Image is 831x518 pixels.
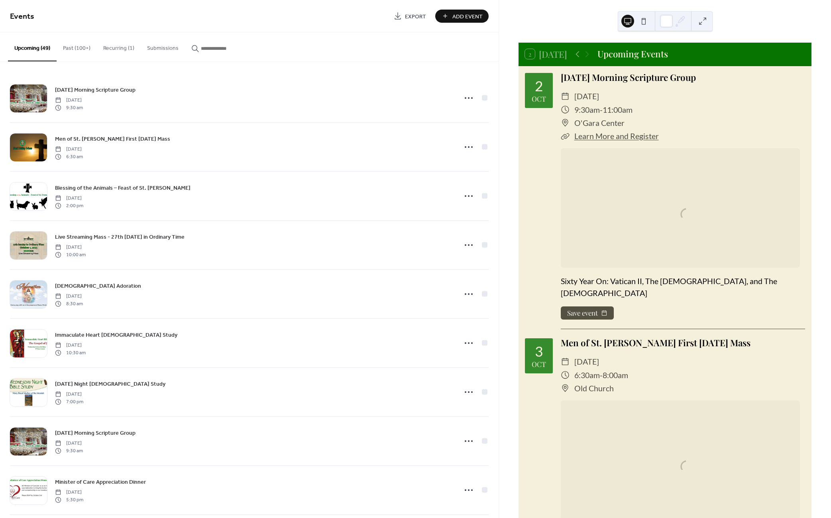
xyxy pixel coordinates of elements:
[55,251,86,258] span: 10:00 am
[55,233,185,241] span: Live Streaming Mass - 27th [DATE] in Ordinary Time
[405,12,426,21] span: Export
[55,202,83,209] span: 2:00 pm
[55,398,83,405] span: 7:00 pm
[55,477,146,487] a: Minister of Care Appreciation Dinner
[532,361,546,368] div: Oct
[55,447,83,454] span: 9:30 am
[603,103,633,116] span: 11:00am
[55,489,83,496] span: [DATE]
[561,129,570,143] div: ​
[55,496,83,503] span: 5:30 pm
[600,103,603,116] span: -
[535,344,543,358] div: 3
[55,379,165,388] a: [DATE] Night [DEMOGRAPHIC_DATA] Study
[55,428,136,438] a: [DATE] Morning Scripture Group
[55,104,83,111] span: 9:30 am
[55,134,170,143] a: Men of St. [PERSON_NAME] First [DATE] Mass
[55,85,136,94] a: [DATE] Morning Scripture Group
[435,10,489,23] button: Add Event
[8,32,57,61] button: Upcoming (49)
[574,90,599,103] span: [DATE]
[55,146,83,153] span: [DATE]
[55,440,83,447] span: [DATE]
[388,10,432,23] a: Export
[561,116,570,129] div: ​
[55,330,177,339] a: Immaculate Heart [DEMOGRAPHIC_DATA] Study
[535,79,543,93] div: 2
[57,32,97,61] button: Past (100+)
[55,183,191,192] a: Blessing of the Animals – Feast of St. [PERSON_NAME]
[561,369,570,382] div: ​
[597,47,668,61] div: Upcoming Events
[574,116,625,129] span: O'Gara Center
[574,382,614,395] span: Old Church
[561,336,805,350] div: Men of St. [PERSON_NAME] First [DATE] Mass
[55,153,83,160] span: 6:30 am
[561,103,570,116] div: ​
[55,342,86,349] span: [DATE]
[55,281,141,290] a: [DEMOGRAPHIC_DATA] Adoration
[55,331,177,339] span: Immaculate Heart [DEMOGRAPHIC_DATA] Study
[55,135,170,143] span: Men of St. [PERSON_NAME] First [DATE] Mass
[561,382,570,395] div: ​
[55,232,185,241] a: Live Streaming Mass - 27th [DATE] in Ordinary Time
[55,282,141,290] span: [DEMOGRAPHIC_DATA] Adoration
[10,9,34,24] span: Events
[574,103,600,116] span: 9:30am
[561,71,696,83] a: [DATE] Morning Scripture Group
[55,380,165,388] span: [DATE] Night [DEMOGRAPHIC_DATA] Study
[532,95,546,102] div: Oct
[55,391,83,398] span: [DATE]
[55,244,86,251] span: [DATE]
[561,306,614,320] button: Save event
[574,355,599,368] span: [DATE]
[600,369,603,382] span: -
[452,12,483,21] span: Add Event
[141,32,185,61] button: Submissions
[603,369,628,382] span: 8:00am
[55,86,136,94] span: [DATE] Morning Scripture Group
[561,90,570,103] div: ​
[55,97,83,104] span: [DATE]
[55,349,86,356] span: 10:30 am
[574,369,600,382] span: 6:30am
[55,293,83,300] span: [DATE]
[561,275,805,299] div: Sixty Year On: Vatican II, The [DEMOGRAPHIC_DATA], and The [DEMOGRAPHIC_DATA]
[55,300,83,307] span: 8:30 am
[55,195,83,202] span: [DATE]
[574,131,659,141] a: Learn More and Register
[55,184,191,192] span: Blessing of the Animals – Feast of St. [PERSON_NAME]
[561,355,570,368] div: ​
[97,32,141,61] button: Recurring (1)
